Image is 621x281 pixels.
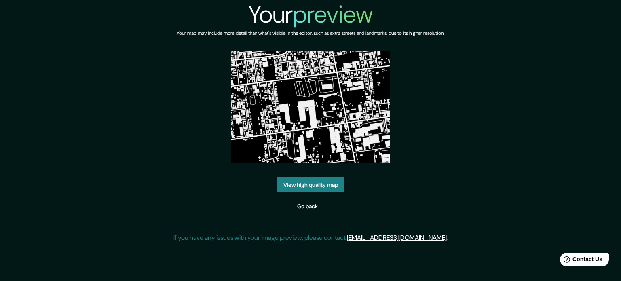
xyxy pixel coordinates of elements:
[177,29,444,38] h6: Your map may include more detail than what's visible in the editor, such as extra streets and lan...
[277,199,338,214] a: Go back
[277,177,344,192] a: View high quality map
[347,233,447,242] a: [EMAIL_ADDRESS][DOMAIN_NAME]
[549,249,612,272] iframe: Help widget launcher
[173,233,448,243] p: If you have any issues with your image preview, please contact .
[231,51,390,163] img: created-map-preview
